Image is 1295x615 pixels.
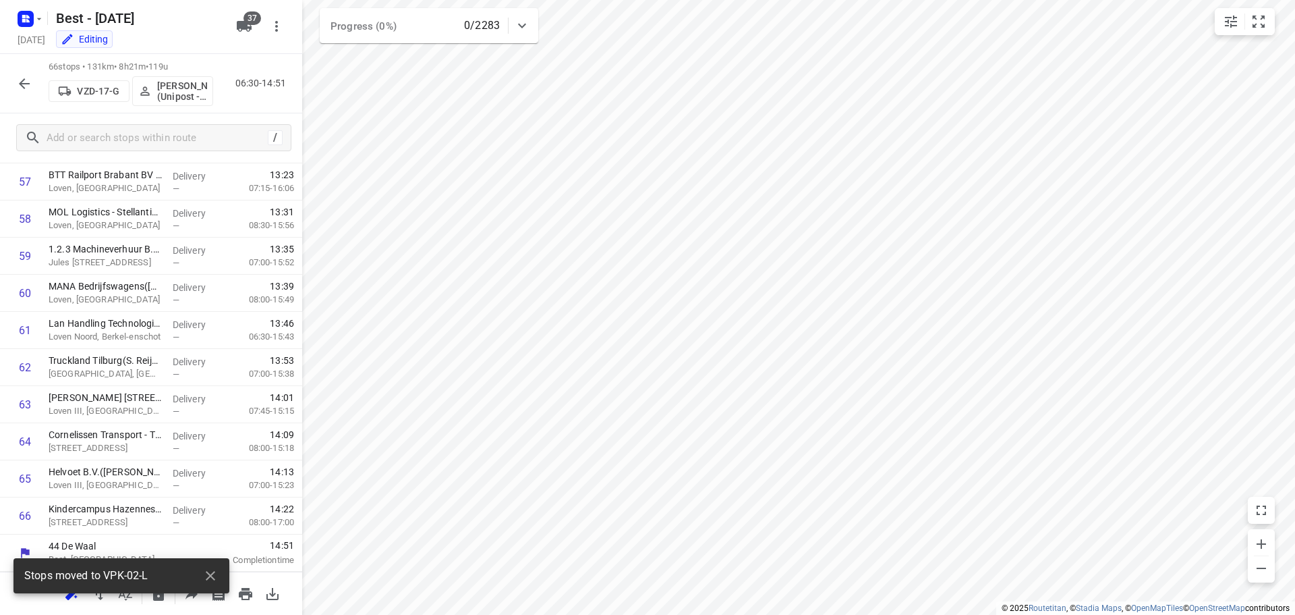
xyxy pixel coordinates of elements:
[49,391,162,404] p: Van Dijck B.V. - Watermanstraat 15 - AFDELING LOGISTIEK(Adrian Malek)
[227,219,294,232] p: 08:30-15:56
[270,317,294,330] span: 13:46
[270,502,294,516] span: 14:22
[49,479,162,492] p: Loven III, [GEOGRAPHIC_DATA]
[1217,8,1244,35] button: Map settings
[1189,604,1245,613] a: OpenStreetMap
[1215,8,1275,35] div: small contained button group
[49,465,162,479] p: Helvoet B.V.(Yvonne Selter)
[49,428,162,442] p: Cornelissen Transport - Tilburg(Eric Hultermans)
[49,539,189,553] p: 44 De Waal
[259,587,286,599] span: Download route
[227,293,294,306] p: 08:00-15:49
[49,354,162,367] p: Truckland Tilburg(S. Reijnders)
[77,86,119,97] p: VZD-17-G
[49,330,162,344] p: Loven Noord, Berkel-enschot
[49,516,162,529] p: Vermeulenstraat 30, Tilburg
[19,510,31,523] div: 66
[227,182,294,195] p: 07:15-16:06
[270,354,294,367] span: 13:53
[19,324,31,337] div: 61
[464,18,500,34] p: 0/2283
[270,465,294,479] span: 14:13
[173,332,179,342] span: —
[51,7,225,29] h5: Rename
[270,168,294,182] span: 13:23
[49,317,162,330] p: Lan Handling Technologies - Berkel-Enschot(Alexander Branderhorst)
[49,256,162,269] p: Jules Verneweg 123, Tilburg
[49,61,213,74] p: 66 stops • 131km • 8h21m
[49,205,162,219] p: MOL Logistics - Stellantis(Corné Berkelmans / Wilbert Jacobs)
[173,207,223,220] p: Delivery
[1029,604,1066,613] a: Routetitan
[173,295,179,305] span: —
[270,279,294,293] span: 13:39
[270,391,294,404] span: 14:01
[132,76,213,106] button: [PERSON_NAME] (Unipost - ZZP - Best)
[243,11,261,25] span: 37
[49,293,162,306] p: Loven, [GEOGRAPHIC_DATA]
[173,518,179,528] span: —
[19,213,31,225] div: 58
[49,168,162,182] p: BTT Railport Brabant BV - Jules Verneweg 83(Jolanda Krist)
[173,504,223,517] p: Delivery
[231,13,258,40] button: 37
[270,242,294,256] span: 13:35
[173,281,223,294] p: Delivery
[49,404,162,418] p: Loven III, [GEOGRAPHIC_DATA]
[270,205,294,219] span: 13:31
[49,367,162,381] p: [GEOGRAPHIC_DATA], [GEOGRAPHIC_DATA]
[49,80,129,102] button: VZD-17-G
[173,444,179,454] span: —
[19,435,31,448] div: 64
[49,182,162,195] p: Loven, [GEOGRAPHIC_DATA]
[19,250,31,263] div: 59
[173,355,223,369] p: Delivery
[24,568,148,584] span: Stops moved to VPK-02-L
[173,318,223,331] p: Delivery
[157,80,207,102] p: Wassil (Unipost - ZZP - Best)
[173,369,179,379] span: —
[173,184,179,194] span: —
[1002,604,1290,613] li: © 2025 , © , © © contributors
[227,404,294,418] p: 07:45-15:15
[1131,604,1183,613] a: OpenMapTiles
[173,429,223,443] p: Delivery
[148,61,168,72] span: 119u
[12,32,51,47] h5: Project date
[173,406,179,417] span: —
[49,502,162,516] p: Kindercampus Hazennest(Monique van der Schoot)
[173,466,223,480] p: Delivery
[235,76,291,90] p: 06:30-14:51
[19,473,31,485] div: 65
[227,516,294,529] p: 08:00-17:00
[19,287,31,300] div: 60
[227,442,294,455] p: 08:00-15:18
[205,539,294,552] span: 14:51
[268,130,283,145] div: /
[19,176,31,188] div: 57
[61,32,108,46] div: You are currently in edit mode.
[270,428,294,442] span: 14:09
[173,169,223,183] p: Delivery
[173,244,223,257] p: Delivery
[227,330,294,344] p: 06:30-15:43
[227,367,294,381] p: 07:00-15:38
[1245,8,1272,35] button: Fit zoom
[49,242,162,256] p: 1.2.3 Machineverhuur B.V. - Locatie Tilburg(Lis de Buck)
[205,554,294,567] p: Completion time
[173,221,179,231] span: —
[49,279,162,293] p: MANA Bedrijfswagens(Wilco de Brouwer)
[320,8,538,43] div: Progress (0%)0/2283
[227,256,294,269] p: 07:00-15:52
[49,219,162,232] p: Loven, [GEOGRAPHIC_DATA]
[1076,604,1122,613] a: Stadia Maps
[49,553,189,566] p: Best, [GEOGRAPHIC_DATA]
[330,20,397,32] span: Progress (0%)
[146,61,148,72] span: •
[173,392,223,406] p: Delivery
[47,128,268,149] input: Add or search stops within route
[19,398,31,411] div: 63
[19,361,31,374] div: 62
[227,479,294,492] p: 07:00-15:23
[49,442,162,455] p: Centaurusweg 148, Tilburg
